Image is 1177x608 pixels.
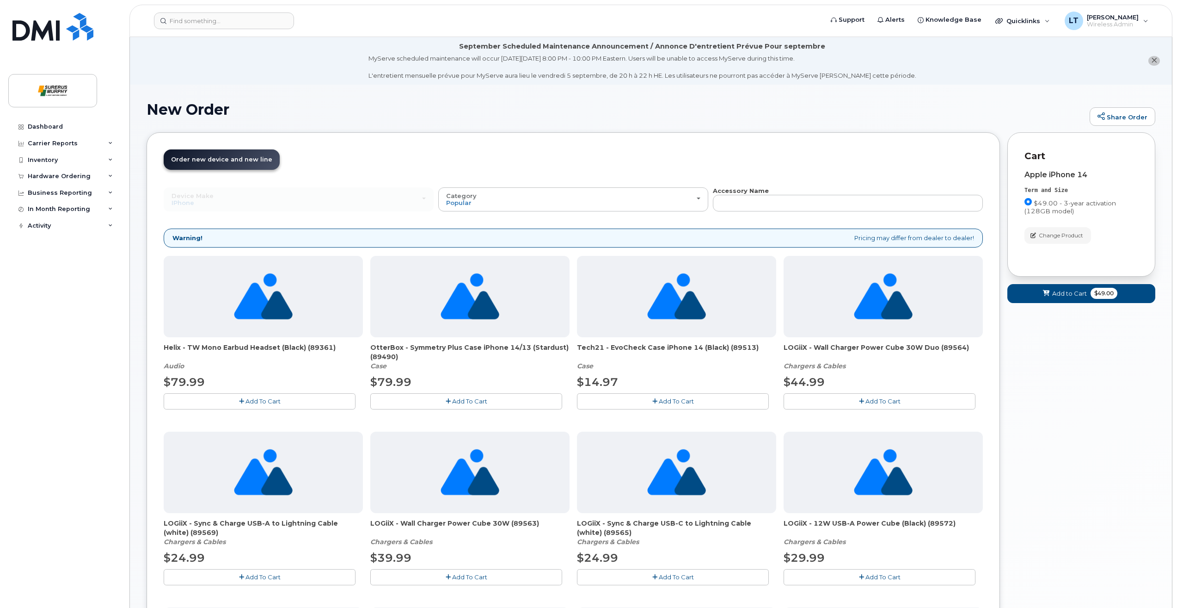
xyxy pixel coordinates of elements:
em: Audio [164,362,184,370]
span: $29.99 [784,551,825,565]
button: Add To Cart [577,393,769,409]
div: Helix - TW Mono Earbud Headset (Black) (89361) [164,343,363,371]
button: Category Popular [438,187,708,211]
em: Case [577,362,593,370]
div: MyServe scheduled maintenance will occur [DATE][DATE] 8:00 PM - 10:00 PM Eastern. Users will be u... [368,54,916,80]
span: LOGiiX - Wall Charger Power Cube 30W Duo (89564) [784,343,983,361]
span: $14.97 [577,375,618,389]
span: LOGiiX - Wall Charger Power Cube 30W (89563) [370,519,570,537]
button: Add to Cart $49.00 [1007,284,1155,303]
div: Term and Size [1024,186,1138,194]
span: Order new device and new line [171,156,272,163]
span: Popular [446,199,472,206]
p: Cart [1024,149,1138,163]
img: no_image_found-2caef05468ed5679b831cfe6fc140e25e0c280774317ffc20a367ab7fd17291e.png [441,432,499,513]
img: no_image_found-2caef05468ed5679b831cfe6fc140e25e0c280774317ffc20a367ab7fd17291e.png [854,432,913,513]
div: Tech21 - EvoCheck Case iPhone 14 (Black) (89513) [577,343,776,371]
button: Change Product [1024,227,1091,243]
span: OtterBox - Symmetry Plus Case iPhone 14/13 (Stardust) (89490) [370,343,570,361]
em: Chargers & Cables [784,362,846,370]
span: $79.99 [370,375,411,389]
span: Helix - TW Mono Earbud Headset (Black) (89361) [164,343,363,361]
em: Case [370,362,386,370]
button: Add To Cart [370,569,562,585]
input: $49.00 - 3-year activation (128GB model) [1024,198,1032,205]
span: Change Product [1039,231,1083,240]
span: Add To Cart [659,397,694,405]
span: $44.99 [784,375,825,389]
span: Add To Cart [865,573,901,581]
em: Chargers & Cables [577,538,639,546]
span: Tech21 - EvoCheck Case iPhone 14 (Black) (89513) [577,343,776,361]
span: Add to Cart [1052,289,1087,298]
span: Add To Cart [659,573,694,581]
span: $39.99 [370,551,411,565]
span: $49.00 [1091,288,1117,299]
img: no_image_found-2caef05468ed5679b831cfe6fc140e25e0c280774317ffc20a367ab7fd17291e.png [441,256,499,337]
img: no_image_found-2caef05468ed5679b831cfe6fc140e25e0c280774317ffc20a367ab7fd17291e.png [234,256,293,337]
em: Chargers & Cables [370,538,432,546]
span: Add To Cart [245,397,281,405]
img: no_image_found-2caef05468ed5679b831cfe6fc140e25e0c280774317ffc20a367ab7fd17291e.png [854,256,913,337]
div: LOGiiX - Sync & Charge USB-A to Lightning Cable (white) (89569) [164,519,363,546]
div: LOGiiX - 12W USB-A Power Cube (Black) (89572) [784,519,983,546]
strong: Warning! [172,234,202,242]
button: Add To Cart [784,569,975,585]
em: Chargers & Cables [784,538,846,546]
img: no_image_found-2caef05468ed5679b831cfe6fc140e25e0c280774317ffc20a367ab7fd17291e.png [647,432,706,513]
span: Add To Cart [865,397,901,405]
span: Add To Cart [245,573,281,581]
span: LOGiiX - 12W USB-A Power Cube (Black) (89572) [784,519,983,537]
span: Add To Cart [452,397,487,405]
div: Apple iPhone 14 [1024,171,1138,179]
button: Add To Cart [164,393,356,409]
span: Category [446,192,477,199]
div: LOGiiX - Wall Charger Power Cube 30W (89563) [370,519,570,546]
button: Add To Cart [784,393,975,409]
button: close notification [1148,56,1160,66]
span: LOGiiX - Sync & Charge USB-A to Lightning Cable (white) (89569) [164,519,363,537]
span: $49.00 - 3-year activation (128GB model) [1024,199,1116,215]
h1: New Order [147,101,1085,118]
span: $79.99 [164,375,205,389]
span: $24.99 [164,551,205,565]
strong: Accessory Name [713,187,769,194]
img: no_image_found-2caef05468ed5679b831cfe6fc140e25e0c280774317ffc20a367ab7fd17291e.png [234,432,293,513]
span: $24.99 [577,551,618,565]
div: LOGiiX - Wall Charger Power Cube 30W Duo (89564) [784,343,983,371]
em: Chargers & Cables [164,538,226,546]
a: Share Order [1090,107,1155,126]
span: Add To Cart [452,573,487,581]
img: no_image_found-2caef05468ed5679b831cfe6fc140e25e0c280774317ffc20a367ab7fd17291e.png [647,256,706,337]
button: Add To Cart [577,569,769,585]
button: Add To Cart [164,569,356,585]
div: OtterBox - Symmetry Plus Case iPhone 14/13 (Stardust) (89490) [370,343,570,371]
button: Add To Cart [370,393,562,409]
div: LOGiiX - Sync & Charge USB-C to Lightning Cable (white) (89565) [577,519,776,546]
span: LOGiiX - Sync & Charge USB-C to Lightning Cable (white) (89565) [577,519,776,537]
div: September Scheduled Maintenance Announcement / Annonce D'entretient Prévue Pour septembre [459,42,825,51]
div: Pricing may differ from dealer to dealer! [164,229,983,248]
